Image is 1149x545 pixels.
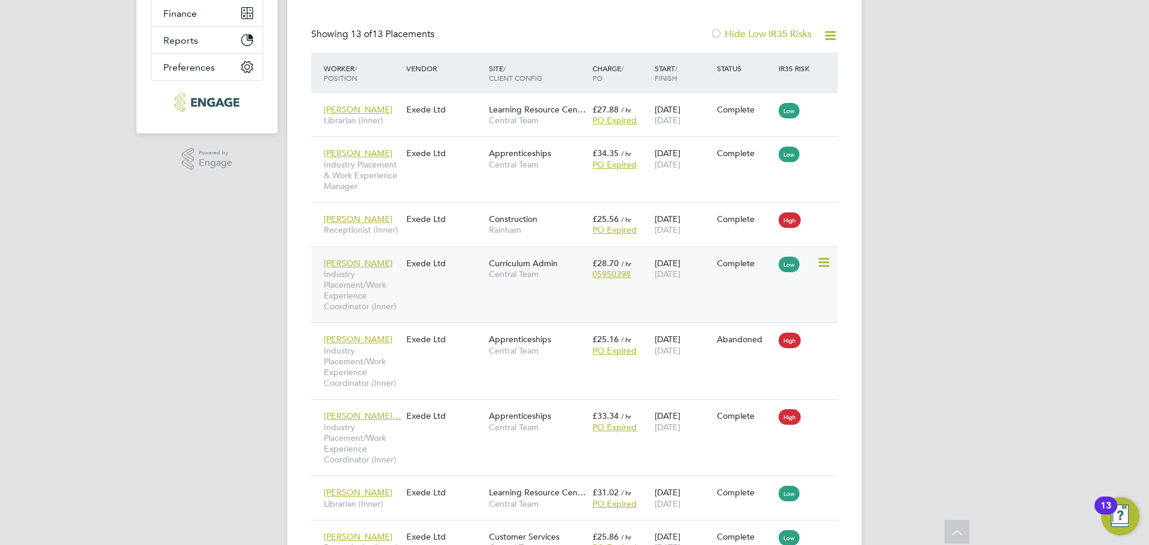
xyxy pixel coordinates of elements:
[489,422,586,433] span: Central Team
[403,252,486,275] div: Exede Ltd
[776,57,817,79] div: IR35 Risk
[592,498,637,509] span: PO Expired
[621,532,631,541] span: / hr
[655,345,680,356] span: [DATE]
[655,422,680,433] span: [DATE]
[621,335,631,344] span: / hr
[589,57,652,89] div: Charge
[717,487,773,498] div: Complete
[324,487,393,498] span: [PERSON_NAME]
[321,251,838,261] a: [PERSON_NAME]Industry Placement/Work Experience Coordinator (Inner)Exede LtdCurriculum AdminCentr...
[175,93,239,112] img: xede-logo-retina.png
[779,486,800,501] span: Low
[403,57,486,79] div: Vendor
[486,57,589,89] div: Site
[489,148,551,159] span: Apprenticeships
[779,333,801,348] span: High
[592,345,637,356] span: PO Expired
[489,159,586,170] span: Central Team
[592,410,619,421] span: £33.34
[351,28,372,40] span: 13 of
[710,28,811,40] label: Hide Low IR35 Risks
[655,224,680,235] span: [DATE]
[489,498,586,509] span: Central Team
[489,224,586,235] span: Rainham
[714,57,776,79] div: Status
[151,54,263,80] button: Preferences
[592,159,637,170] span: PO Expired
[779,147,800,162] span: Low
[403,328,486,351] div: Exede Ltd
[779,257,800,272] span: Low
[321,327,838,337] a: [PERSON_NAME]Industry Placement/Work Experience Coordinator (Inner)Exede LtdApprenticeshipsCentra...
[779,409,801,425] span: High
[324,498,400,509] span: Librarian (Inner)
[489,258,558,269] span: Curriculum Admin
[324,345,400,389] span: Industry Placement/Work Experience Coordinator (Inner)
[621,412,631,421] span: / hr
[621,259,631,268] span: / hr
[592,258,619,269] span: £28.70
[324,334,393,345] span: [PERSON_NAME]
[489,531,560,542] span: Customer Services
[592,214,619,224] span: £25.56
[321,480,838,491] a: [PERSON_NAME]Librarian (Inner)Exede LtdLearning Resource Cen…Central Team£31.02 / hrPO Expired[DA...
[321,404,838,414] a: [PERSON_NAME]…Industry Placement/Work Experience Coordinator (Inner)Exede LtdApprenticeshipsCentr...
[182,148,233,170] a: Powered byEngage
[163,8,197,19] span: Finance
[652,142,714,175] div: [DATE]
[321,98,838,108] a: [PERSON_NAME]Librarian (Inner)Exede LtdLearning Resource Cen…Central Team£27.88 / hrPO Expired[DA...
[655,115,680,126] span: [DATE]
[652,328,714,361] div: [DATE]
[621,215,631,224] span: / hr
[592,487,619,498] span: £31.02
[592,269,631,279] span: 05950398
[321,57,403,89] div: Worker
[403,142,486,165] div: Exede Ltd
[592,422,637,433] span: PO Expired
[717,214,773,224] div: Complete
[592,224,637,235] span: PO Expired
[652,404,714,438] div: [DATE]
[652,481,714,514] div: [DATE]
[351,28,434,40] span: 13 Placements
[652,98,714,132] div: [DATE]
[403,98,486,121] div: Exede Ltd
[717,334,773,345] div: Abandoned
[151,93,263,112] a: Go to home page
[321,141,838,151] a: [PERSON_NAME]Industry Placement & Work Experience ManagerExede LtdApprenticeshipsCentral Team£34....
[779,212,801,228] span: High
[403,208,486,230] div: Exede Ltd
[592,104,619,115] span: £27.88
[324,63,357,83] span: / Position
[489,269,586,279] span: Central Team
[151,27,263,53] button: Reports
[592,531,619,542] span: £25.86
[311,28,437,41] div: Showing
[324,410,401,421] span: [PERSON_NAME]…
[489,214,537,224] span: Construction
[324,224,400,235] span: Receptionist (Inner)
[1101,497,1139,535] button: Open Resource Center, 13 new notifications
[489,115,586,126] span: Central Team
[655,269,680,279] span: [DATE]
[621,105,631,114] span: / hr
[655,498,680,509] span: [DATE]
[489,334,551,345] span: Apprenticeships
[324,269,400,312] span: Industry Placement/Work Experience Coordinator (Inner)
[592,63,624,83] span: / PO
[621,488,631,497] span: / hr
[324,148,393,159] span: [PERSON_NAME]
[655,63,677,83] span: / Finish
[717,410,773,421] div: Complete
[717,531,773,542] div: Complete
[324,115,400,126] span: Librarian (Inner)
[324,104,393,115] span: [PERSON_NAME]
[717,258,773,269] div: Complete
[489,104,586,115] span: Learning Resource Cen…
[592,115,637,126] span: PO Expired
[717,148,773,159] div: Complete
[324,258,393,269] span: [PERSON_NAME]
[652,57,714,89] div: Start
[717,104,773,115] div: Complete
